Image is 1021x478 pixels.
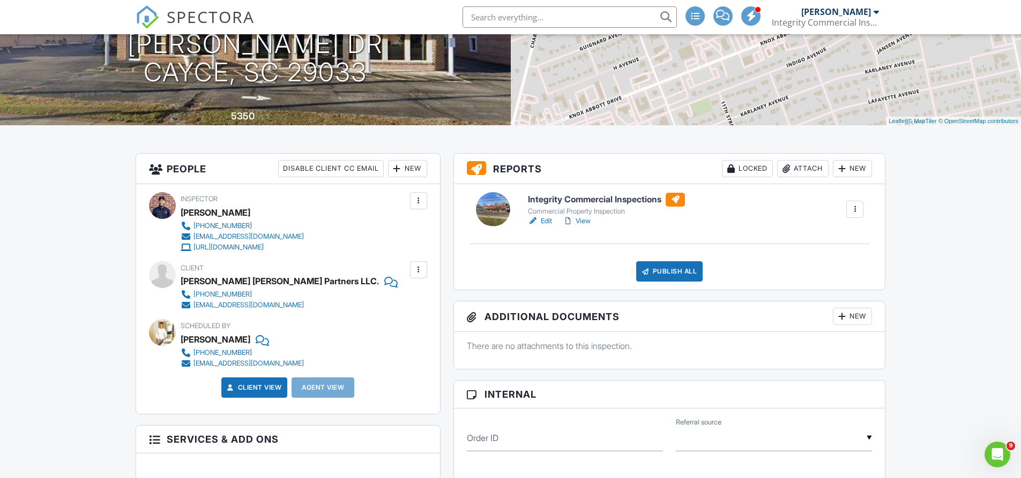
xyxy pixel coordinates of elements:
[193,290,252,299] div: [PHONE_NUMBER]
[181,221,304,231] a: [PHONE_NUMBER]
[193,222,252,230] div: [PHONE_NUMBER]
[467,340,873,352] p: There are no attachments to this inspection.
[463,6,677,28] input: Search everything...
[772,17,879,28] div: Integrity Commercial Inspections LLC
[454,381,885,408] h3: Internal
[181,204,250,221] div: [PERSON_NAME]
[528,193,685,216] a: Integrity Commercial Inspections Commercial Property Inspection
[1007,442,1015,450] span: 9
[636,261,703,282] div: Publish All
[17,2,494,86] h1: 936 [PERSON_NAME] [PERSON_NAME] Dr Cayce, SC 29033
[193,359,304,368] div: [EMAIL_ADDRESS][DOMAIN_NAME]
[193,301,304,309] div: [EMAIL_ADDRESS][DOMAIN_NAME]
[136,154,440,184] h3: People
[467,432,498,444] label: Order ID
[528,207,685,216] div: Commercial Property Inspection
[181,195,218,203] span: Inspector
[256,113,271,121] span: sq. ft.
[908,118,937,124] a: © MapTiler
[454,154,885,184] h3: Reports
[181,331,250,347] div: [PERSON_NAME]
[938,118,1018,124] a: © OpenStreetMap contributors
[722,160,773,177] div: Locked
[136,14,255,37] a: SPECTORA
[833,160,872,177] div: New
[181,289,389,300] a: [PHONE_NUMBER]
[193,232,304,241] div: [EMAIL_ADDRESS][DOMAIN_NAME]
[181,358,304,369] a: [EMAIL_ADDRESS][DOMAIN_NAME]
[181,264,204,272] span: Client
[886,117,1021,126] div: |
[167,5,255,28] span: SPECTORA
[193,348,252,357] div: [PHONE_NUMBER]
[181,273,379,289] div: [PERSON_NAME] [PERSON_NAME] Partners LLC.
[181,231,304,242] a: [EMAIL_ADDRESS][DOMAIN_NAME]
[181,347,304,358] a: [PHONE_NUMBER]
[833,308,872,325] div: New
[278,160,384,177] div: Disable Client CC Email
[136,426,440,453] h3: Services & Add ons
[388,160,427,177] div: New
[231,110,255,122] div: 5350
[985,442,1010,467] iframe: Intercom live chat
[801,6,871,17] div: [PERSON_NAME]
[181,242,304,253] a: [URL][DOMAIN_NAME]
[528,193,685,207] h6: Integrity Commercial Inspections
[889,118,906,124] a: Leaflet
[136,5,159,29] img: The Best Home Inspection Software - Spectora
[676,418,721,427] label: Referral source
[777,160,829,177] div: Attach
[528,216,552,226] a: Edit
[225,382,282,393] a: Client View
[181,322,230,330] span: Scheduled By
[193,243,264,252] div: [URL][DOMAIN_NAME]
[563,216,591,226] a: View
[454,301,885,332] h3: Additional Documents
[181,300,389,310] a: [EMAIL_ADDRESS][DOMAIN_NAME]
